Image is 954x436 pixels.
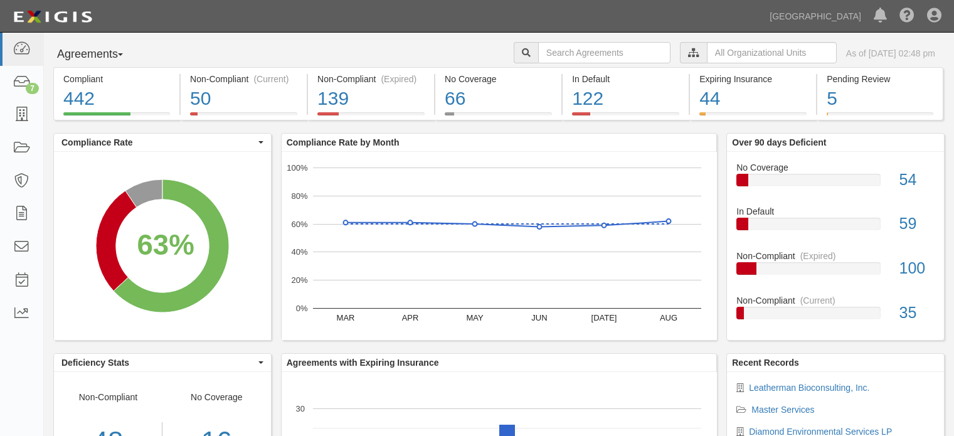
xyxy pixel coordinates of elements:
[287,163,308,173] text: 100%
[63,73,170,85] div: Compliant
[699,73,807,85] div: Expiring Insurance
[53,112,179,122] a: Compliant442
[61,356,255,369] span: Deficiency Stats
[435,112,561,122] a: No Coverage66
[800,250,836,262] div: (Expired)
[295,404,304,413] text: 30
[727,205,944,218] div: In Default
[749,383,869,393] a: Leatherman Bioconsulting, Inc.
[732,358,799,368] b: Recent Records
[751,405,814,415] a: Master Services
[732,137,826,147] b: Over 90 days Deficient
[291,219,307,228] text: 60%
[181,112,307,122] a: Non-Compliant(Current)50
[287,137,400,147] b: Compliance Rate by Month
[401,313,418,322] text: APR
[282,152,717,340] svg: A chart.
[563,112,689,122] a: In Default122
[736,161,935,206] a: No Coverage54
[707,42,837,63] input: All Organizational Units
[699,85,807,112] div: 44
[736,250,935,294] a: Non-Compliant(Expired)100
[445,85,552,112] div: 66
[190,73,297,85] div: Non-Compliant (Current)
[63,85,170,112] div: 442
[736,205,935,250] a: In Default59
[291,191,307,201] text: 80%
[817,112,943,122] a: Pending Review5
[287,358,439,368] b: Agreements with Expiring Insurance
[727,161,944,174] div: No Coverage
[291,247,307,257] text: 40%
[190,85,297,112] div: 50
[336,313,354,322] text: MAR
[690,112,816,122] a: Expiring Insurance44
[54,152,271,340] svg: A chart.
[54,354,271,371] button: Deficiency Stats
[890,213,944,235] div: 59
[291,275,307,285] text: 20%
[445,73,552,85] div: No Coverage
[317,73,425,85] div: Non-Compliant (Expired)
[727,294,944,307] div: Non-Compliant
[890,257,944,280] div: 100
[736,294,935,329] a: Non-Compliant(Current)35
[53,42,147,67] button: Agreements
[572,73,679,85] div: In Default
[846,47,935,60] div: As of [DATE] 02:48 pm
[531,313,547,322] text: JUN
[890,169,944,191] div: 54
[381,73,416,85] div: (Expired)
[727,250,944,262] div: Non-Compliant
[572,85,679,112] div: 122
[308,112,434,122] a: Non-Compliant(Expired)139
[466,313,484,322] text: MAY
[26,83,39,94] div: 7
[137,225,194,265] div: 63%
[890,302,944,324] div: 35
[827,73,933,85] div: Pending Review
[9,6,96,28] img: logo-5460c22ac91f19d4615b14bd174203de0afe785f0fc80cf4dbbc73dc1793850b.png
[54,134,271,151] button: Compliance Rate
[317,85,425,112] div: 139
[800,294,835,307] div: (Current)
[763,4,867,29] a: [GEOGRAPHIC_DATA]
[253,73,289,85] div: (Current)
[899,9,914,24] i: Help Center - Complianz
[660,313,677,322] text: AUG
[61,136,255,149] span: Compliance Rate
[827,85,933,112] div: 5
[538,42,670,63] input: Search Agreements
[295,304,307,313] text: 0%
[591,313,617,322] text: [DATE]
